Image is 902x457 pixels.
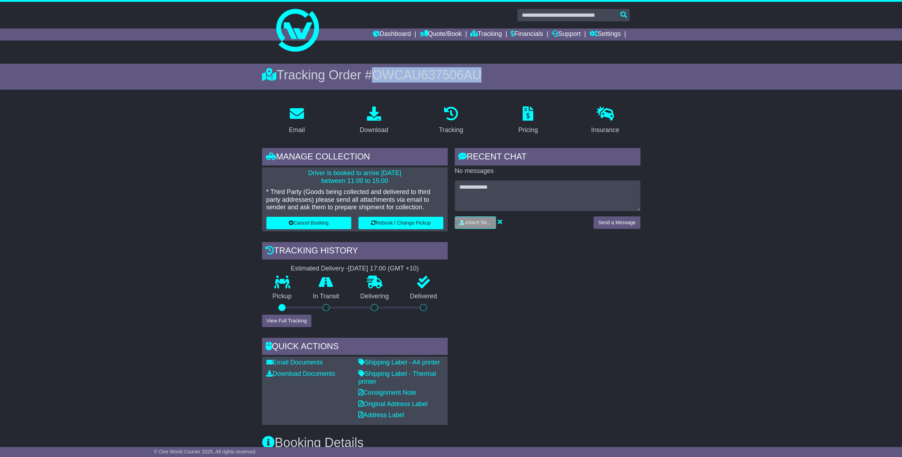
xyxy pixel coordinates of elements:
[514,104,543,137] a: Pricing
[358,400,428,408] a: Original Address Label
[262,315,311,327] button: View Full Tracking
[262,242,448,261] div: Tracking history
[373,28,411,41] a: Dashboard
[511,28,543,41] a: Financials
[262,265,448,273] div: Estimated Delivery -
[284,104,309,137] a: Email
[591,125,619,135] div: Insurance
[355,104,393,137] a: Download
[587,104,624,137] a: Insurance
[358,217,443,229] button: Rebook / Change Pickup
[593,216,640,229] button: Send a Message
[434,104,468,137] a: Tracking
[348,265,419,273] div: [DATE] 17:00 (GMT +10)
[262,148,448,167] div: Manage collection
[360,125,388,135] div: Download
[262,338,448,357] div: Quick Actions
[399,293,448,300] p: Delivered
[455,148,640,167] div: RECENT CHAT
[262,293,303,300] p: Pickup
[266,188,443,211] p: * Third Party (Goods being collected and delivered to third party addresses) please send all atta...
[266,217,351,229] button: Cancel Booking
[470,28,502,41] a: Tracking
[266,359,323,366] a: Email Documents
[266,370,335,377] a: Download Documents
[358,411,404,419] a: Address Label
[262,67,640,83] div: Tracking Order #
[372,68,481,82] span: OWCAU637506AU
[589,28,621,41] a: Settings
[358,359,440,366] a: Shipping Label - A4 printer
[518,125,538,135] div: Pricing
[154,449,257,455] span: © One World Courier 2025. All rights reserved.
[455,167,640,175] p: No messages
[358,370,436,385] a: Shipping Label - Thermal printer
[289,125,305,135] div: Email
[262,436,640,450] h3: Booking Details
[350,293,400,300] p: Delivering
[266,169,443,185] p: Driver is booked to arrive [DATE] between 11:00 to 15:00
[358,389,416,396] a: Consignment Note
[420,28,461,41] a: Quote/Book
[552,28,581,41] a: Support
[302,293,350,300] p: In Transit
[439,125,463,135] div: Tracking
